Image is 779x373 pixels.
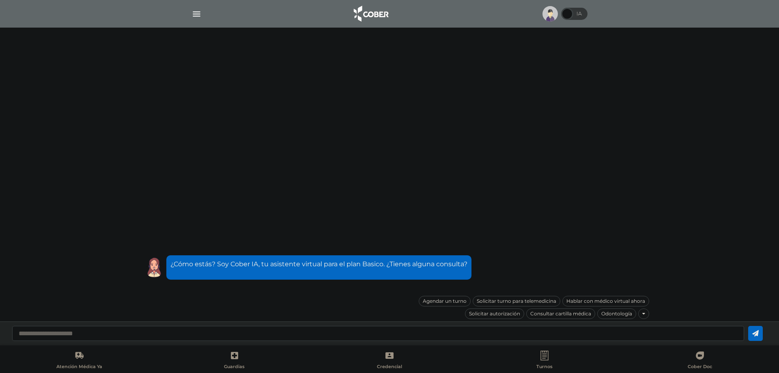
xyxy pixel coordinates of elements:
div: Solicitar turno para telemedicina [473,296,560,306]
div: Agendar un turno [419,296,471,306]
div: Consultar cartilla médica [526,308,595,319]
a: Turnos [467,351,622,371]
img: logo_cober_home-white.png [349,4,392,24]
span: Turnos [536,364,553,371]
span: Guardias [224,364,245,371]
span: Cober Doc [688,364,712,371]
span: Credencial [377,364,402,371]
img: Cober_menu-lines-white.svg [192,9,202,19]
a: Atención Médica Ya [2,351,157,371]
div: Solicitar autorización [465,308,524,319]
a: Guardias [157,351,312,371]
img: Cober IA [144,257,164,278]
span: Atención Médica Ya [56,364,102,371]
p: ¿Cómo estás? Soy Cober IA, tu asistente virtual para el plan Basico. ¿Tienes alguna consulta? [170,259,467,269]
div: Odontología [597,308,636,319]
a: Credencial [312,351,467,371]
img: profile-placeholder.svg [542,6,558,22]
a: Cober Doc [622,351,777,371]
div: Hablar con médico virtual ahora [562,296,649,306]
